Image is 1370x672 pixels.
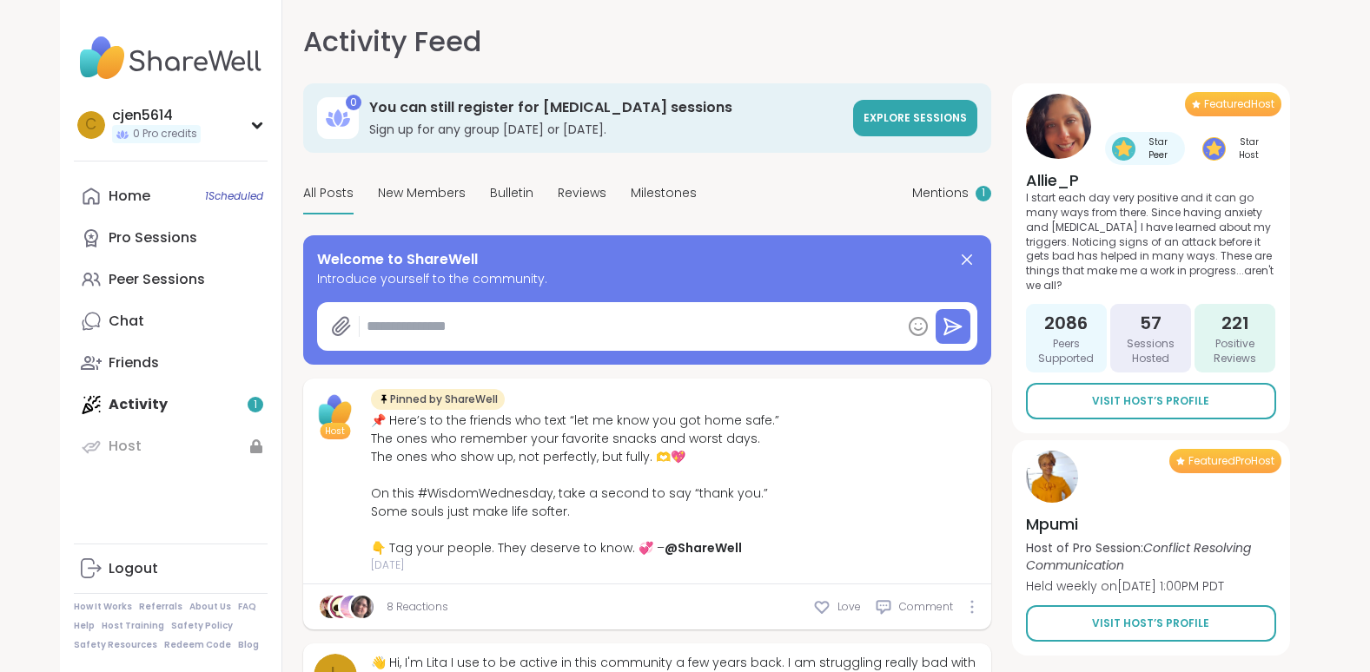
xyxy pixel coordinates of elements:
[369,121,843,138] h3: Sign up for any group [DATE] or [DATE].
[112,106,201,125] div: cjen5614
[371,557,779,573] span: [DATE]
[102,620,164,632] a: Host Training
[139,601,182,613] a: Referrals
[303,21,481,63] h1: Activity Feed
[558,184,606,202] span: Reviews
[74,259,268,300] a: Peer Sessions
[1026,94,1091,159] img: Allie_P
[351,596,374,618] img: laurarose
[320,596,342,618] img: Britters
[631,184,697,202] span: Milestones
[109,228,197,247] div: Pro Sessions
[164,639,231,651] a: Redeem Code
[1201,337,1268,366] span: Positive Reviews
[109,270,205,289] div: Peer Sessions
[1188,454,1274,468] span: Featured Pro Host
[74,620,95,632] a: Help
[74,548,268,590] a: Logout
[1202,137,1226,161] img: Star Host
[1117,337,1184,366] span: Sessions Hosted
[238,639,259,651] a: Blog
[171,620,233,632] a: Safety Policy
[1139,135,1178,161] span: Star Peer
[912,184,969,202] span: Mentions
[189,601,231,613] a: About Us
[1092,616,1209,631] span: Visit Host’s Profile
[74,601,132,613] a: How It Works
[317,270,977,288] span: Introduce yourself to the community.
[1026,191,1276,293] p: I start each day very positive and it can go many ways from there. Since having anxiety and [MEDI...
[303,184,354,202] span: All Posts
[238,601,256,613] a: FAQ
[1026,539,1276,574] p: Host of Pro Session:
[378,184,466,202] span: New Members
[314,389,357,432] img: ShareWell
[1221,311,1249,335] span: 221
[109,437,142,456] div: Host
[837,599,861,615] span: Love
[1026,605,1276,642] a: Visit Host’s Profile
[346,95,361,110] div: 0
[341,596,363,618] img: CharIotte
[864,110,967,125] span: Explore sessions
[205,189,263,203] span: 1 Scheduled
[1140,311,1162,335] span: 57
[1112,137,1135,161] img: Star Peer
[74,425,268,467] a: Host
[109,559,158,578] div: Logout
[1026,383,1276,419] a: Visit Host’s Profile
[109,187,150,206] div: Home
[371,412,779,557] div: 📌 Here’s to the friends who text “let me know you got home safe.” The ones who remember your favo...
[371,389,505,410] div: Pinned by ShareWell
[665,539,742,557] a: @ShareWell
[330,596,353,618] img: prettysavage
[74,342,268,384] a: Friends
[74,639,157,651] a: Safety Resources
[1229,135,1269,161] span: Star Host
[1044,311,1088,335] span: 2086
[325,425,345,438] span: Host
[899,599,953,615] span: Comment
[133,127,197,142] span: 0 Pro credits
[1026,451,1078,503] img: Mpumi
[1033,337,1100,366] span: Peers Supported
[74,217,268,259] a: Pro Sessions
[109,353,159,372] div: Friends
[74,28,268,89] img: ShareWell Nav Logo
[109,312,144,331] div: Chat
[490,184,533,202] span: Bulletin
[853,100,977,136] a: Explore sessions
[74,175,268,217] a: Home1Scheduled
[1092,393,1209,409] span: Visit Host’s Profile
[1026,577,1276,595] p: Held weekly on [DATE] 1:00PM PDT
[317,249,478,270] span: Welcome to ShareWell
[1026,513,1276,535] h4: Mpumi
[74,300,268,342] a: Chat
[1204,97,1274,111] span: Featured Host
[1026,539,1251,574] i: Conflict Resolving Communication
[387,599,448,615] a: 8 Reactions
[369,98,843,117] h3: You can still register for [MEDICAL_DATA] sessions
[1026,169,1276,191] h4: Allie_P
[85,114,96,136] span: c
[982,186,985,201] span: 1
